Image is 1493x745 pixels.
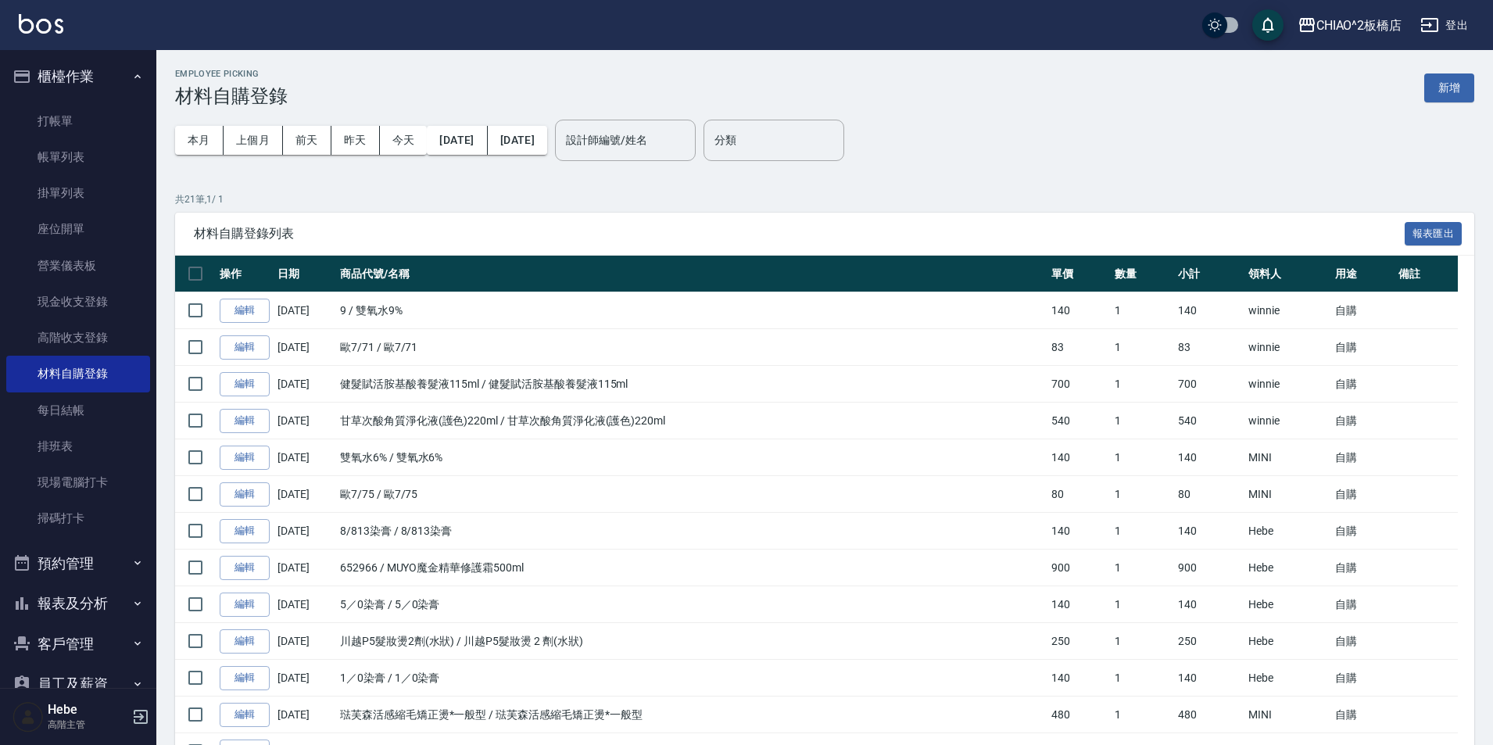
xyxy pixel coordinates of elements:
[1244,292,1331,329] td: winnie
[1174,697,1244,733] td: 480
[1111,439,1174,476] td: 1
[175,85,288,107] h3: 材料自購登錄
[336,697,1047,733] td: 琺芙森活感縮毛矯正燙*一般型 / 琺芙森活感縮毛矯正燙*一般型
[175,126,224,155] button: 本月
[1331,403,1395,439] td: 自購
[6,583,150,624] button: 報表及分析
[1424,80,1474,95] a: 新增
[380,126,428,155] button: 今天
[274,660,336,697] td: [DATE]
[1331,623,1395,660] td: 自購
[274,697,336,733] td: [DATE]
[1244,366,1331,403] td: winnie
[1174,623,1244,660] td: 250
[1174,513,1244,550] td: 140
[1111,660,1174,697] td: 1
[336,439,1047,476] td: 雙氧水6% / 雙氧水6%
[274,476,336,513] td: [DATE]
[1405,222,1463,246] button: 報表匯出
[1047,366,1111,403] td: 700
[488,126,547,155] button: [DATE]
[336,660,1047,697] td: 1／0染膏 / 1／0染膏
[1174,366,1244,403] td: 700
[1244,586,1331,623] td: Hebe
[6,211,150,247] a: 座位開單
[1331,550,1395,586] td: 自購
[1111,476,1174,513] td: 1
[1174,403,1244,439] td: 540
[1174,550,1244,586] td: 900
[274,550,336,586] td: [DATE]
[1111,697,1174,733] td: 1
[1174,256,1244,292] th: 小計
[6,543,150,584] button: 預約管理
[1111,550,1174,586] td: 1
[1291,9,1409,41] button: CHIAO^2板橋店
[274,292,336,329] td: [DATE]
[220,409,270,433] a: 編輯
[1111,623,1174,660] td: 1
[1244,476,1331,513] td: MINI
[1244,329,1331,366] td: winnie
[1111,256,1174,292] th: 數量
[336,256,1047,292] th: 商品代號/名稱
[1316,16,1402,35] div: CHIAO^2板橋店
[336,329,1047,366] td: 歐7/71 / 歐7/71
[274,586,336,623] td: [DATE]
[336,513,1047,550] td: 8/813染膏 / 8/813染膏
[336,403,1047,439] td: 甘草次酸角質淨化液(護色)220ml / 甘草次酸角質淨化液(護色)220ml
[220,335,270,360] a: 編輯
[13,701,44,732] img: Person
[427,126,487,155] button: [DATE]
[274,256,336,292] th: 日期
[6,500,150,536] a: 掃碼打卡
[1047,476,1111,513] td: 80
[19,14,63,34] img: Logo
[1047,697,1111,733] td: 480
[1047,292,1111,329] td: 140
[274,513,336,550] td: [DATE]
[6,392,150,428] a: 每日結帳
[6,284,150,320] a: 現金收支登錄
[1331,292,1395,329] td: 自購
[1331,256,1395,292] th: 用途
[1331,586,1395,623] td: 自購
[1047,586,1111,623] td: 140
[1331,366,1395,403] td: 自購
[1047,439,1111,476] td: 140
[6,356,150,392] a: 材料自購登錄
[6,56,150,97] button: 櫃檯作業
[6,248,150,284] a: 營業儀表板
[1244,403,1331,439] td: winnie
[1047,660,1111,697] td: 140
[1244,623,1331,660] td: Hebe
[220,299,270,323] a: 編輯
[1174,292,1244,329] td: 140
[1111,586,1174,623] td: 1
[336,476,1047,513] td: 歐7/75 / 歐7/75
[1111,403,1174,439] td: 1
[1111,366,1174,403] td: 1
[1244,256,1331,292] th: 領料人
[1047,513,1111,550] td: 140
[1331,513,1395,550] td: 自購
[1174,439,1244,476] td: 140
[1047,623,1111,660] td: 250
[1244,660,1331,697] td: Hebe
[1331,439,1395,476] td: 自購
[6,464,150,500] a: 現場電腦打卡
[6,103,150,139] a: 打帳單
[216,256,274,292] th: 操作
[1111,329,1174,366] td: 1
[336,292,1047,329] td: 9 / 雙氧水9%
[1244,439,1331,476] td: MINI
[1414,11,1474,40] button: 登出
[1244,550,1331,586] td: Hebe
[6,175,150,211] a: 掛單列表
[48,718,127,732] p: 高階主管
[1331,476,1395,513] td: 自購
[1174,660,1244,697] td: 140
[336,550,1047,586] td: 652966 / MUYO魔金精華修護霜500ml
[1405,225,1463,240] a: 報表匯出
[220,482,270,507] a: 編輯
